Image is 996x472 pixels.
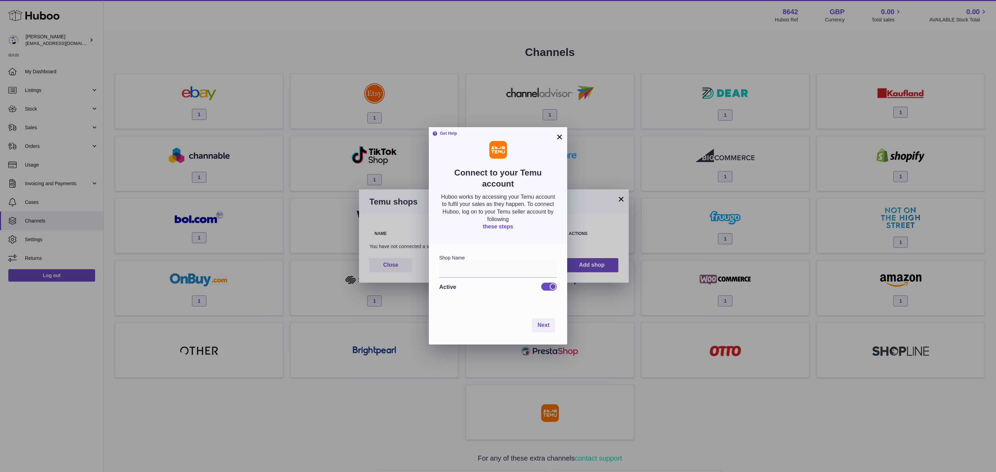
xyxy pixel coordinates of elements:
[432,131,457,136] strong: Get Help
[489,141,507,159] img: Temu Logo
[537,322,550,328] span: Next
[439,283,456,291] h3: Active
[439,193,557,223] p: Huboo works by accessing your Temu account to fulfil your sales as they happen. To connect Huboo,...
[555,133,564,141] button: ×
[439,255,465,261] label: Shop Name
[532,318,555,332] button: Next
[483,224,513,229] a: these steps
[439,167,557,193] h2: Connect to your Temu account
